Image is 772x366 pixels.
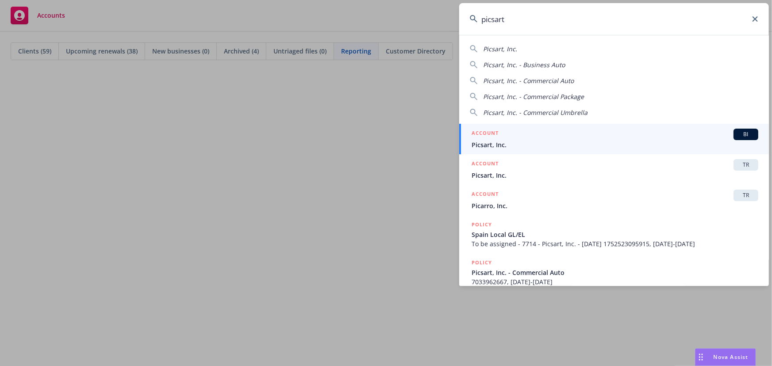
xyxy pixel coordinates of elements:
[472,258,492,267] h5: POLICY
[737,130,755,138] span: BI
[459,154,769,185] a: ACCOUNTTRPicsart, Inc.
[472,201,758,210] span: Picarro, Inc.
[695,348,756,366] button: Nova Assist
[737,191,755,199] span: TR
[459,3,769,35] input: Search...
[459,185,769,215] a: ACCOUNTTRPicarro, Inc.
[459,124,769,154] a: ACCOUNTBIPicsart, Inc.
[714,353,749,361] span: Nova Assist
[472,129,499,139] h5: ACCOUNT
[695,349,707,366] div: Drag to move
[472,277,758,286] span: 7033962667, [DATE]-[DATE]
[472,268,758,277] span: Picsart, Inc. - Commercial Auto
[483,45,517,53] span: Picsart, Inc.
[472,159,499,170] h5: ACCOUNT
[472,190,499,200] h5: ACCOUNT
[483,61,565,69] span: Picsart, Inc. - Business Auto
[472,239,758,248] span: To be assigned - 7714 - Picsart, Inc. - [DATE] 1752523095915, [DATE]-[DATE]
[483,76,574,85] span: Picsart, Inc. - Commercial Auto
[737,161,755,169] span: TR
[483,92,584,101] span: Picsart, Inc. - Commercial Package
[472,171,758,180] span: Picsart, Inc.
[472,140,758,149] span: Picsart, Inc.
[459,215,769,253] a: POLICYSpain Local GL/ELTo be assigned - 7714 - Picsart, Inc. - [DATE] 1752523095915, [DATE]-[DATE]
[472,220,492,229] h5: POLICY
[483,108,588,117] span: Picsart, Inc. - Commercial Umbrella
[459,253,769,291] a: POLICYPicsart, Inc. - Commercial Auto7033962667, [DATE]-[DATE]
[472,230,758,239] span: Spain Local GL/EL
